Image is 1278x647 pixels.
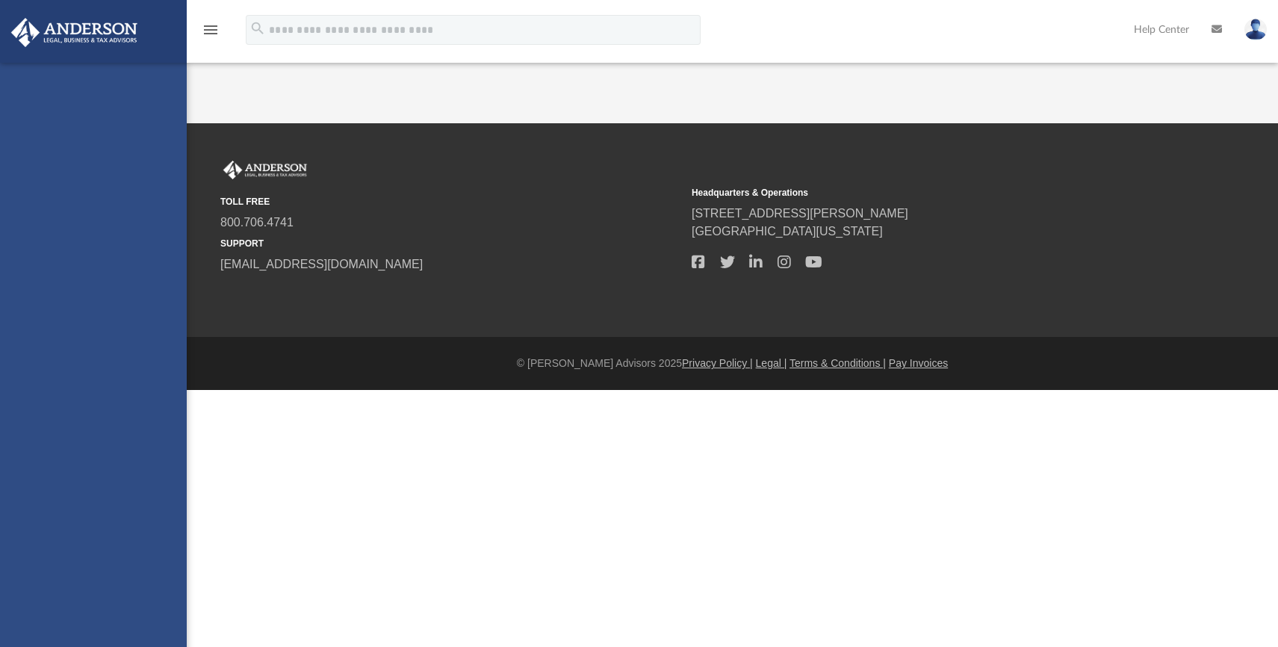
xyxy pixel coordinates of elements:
img: Anderson Advisors Platinum Portal [220,161,310,180]
a: Pay Invoices [889,357,948,369]
a: Terms & Conditions | [790,357,886,369]
div: © [PERSON_NAME] Advisors 2025 [187,356,1278,371]
img: Anderson Advisors Platinum Portal [7,18,142,47]
a: menu [202,28,220,39]
i: menu [202,21,220,39]
a: [GEOGRAPHIC_DATA][US_STATE] [692,225,883,238]
small: TOLL FREE [220,195,681,208]
a: [STREET_ADDRESS][PERSON_NAME] [692,207,908,220]
a: [EMAIL_ADDRESS][DOMAIN_NAME] [220,258,423,270]
img: User Pic [1244,19,1267,40]
small: SUPPORT [220,237,681,250]
i: search [249,20,266,37]
a: Legal | [756,357,787,369]
a: Privacy Policy | [682,357,753,369]
a: 800.706.4741 [220,216,294,229]
small: Headquarters & Operations [692,186,1153,199]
